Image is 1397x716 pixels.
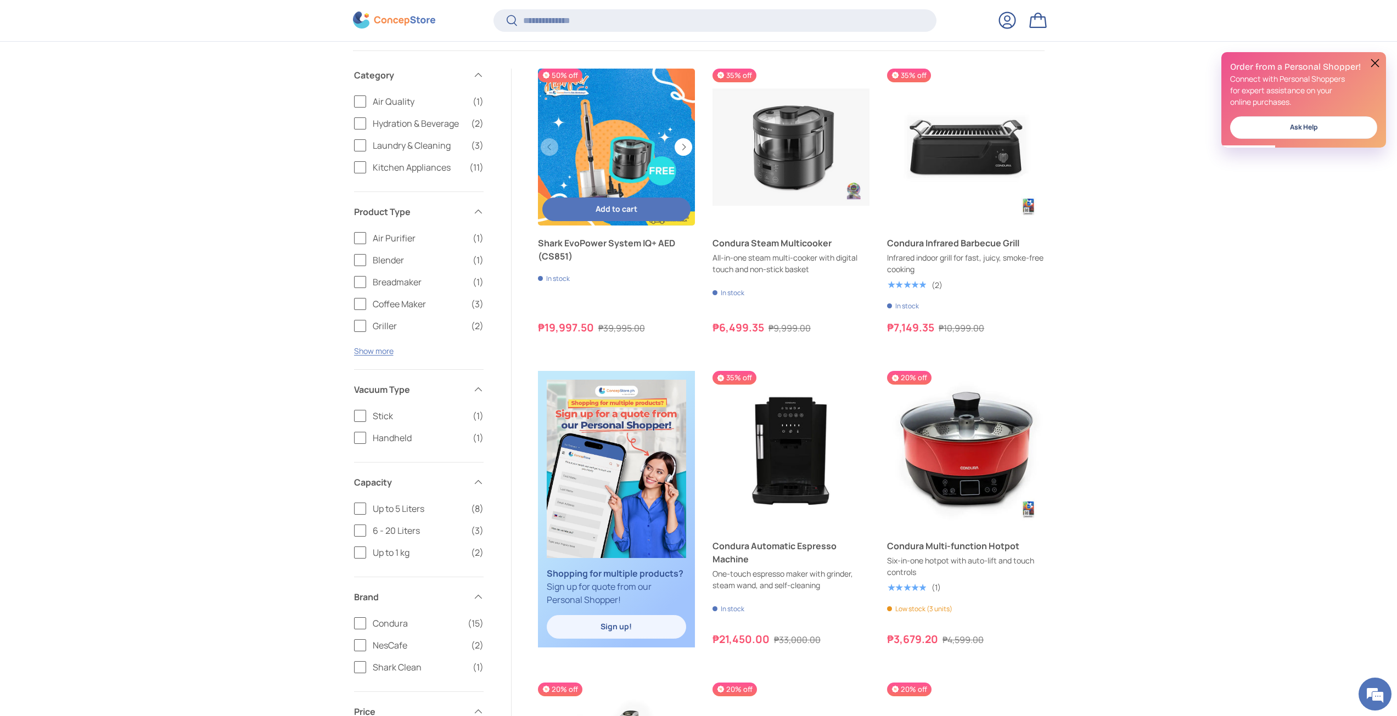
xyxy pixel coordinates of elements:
[471,319,484,332] span: (2)
[471,117,484,130] span: (2)
[373,95,466,108] span: Air Quality
[712,683,757,696] span: 20% off
[547,615,686,639] a: Sign up!
[473,232,484,245] span: (1)
[547,567,686,606] p: Sign up for quote from our Personal Shopper!
[712,371,756,385] span: 35% off
[373,524,464,537] span: 6 - 20 Liters
[538,69,582,82] span: 50% off
[354,463,484,502] summary: Capacity
[354,192,484,232] summary: Product Type
[887,69,931,82] span: 35% off
[354,346,394,356] button: Show more
[373,253,466,267] span: Blender
[373,409,466,422] span: Stick
[471,297,484,311] span: (3)
[354,590,466,604] span: Brand
[373,232,466,245] span: Air Purifier
[373,617,461,630] span: Condura
[373,431,466,444] span: Handheld
[712,371,869,528] a: Condura Automatic Espresso Machine
[471,546,484,559] span: (2)
[468,617,484,630] span: (15)
[354,476,466,489] span: Capacity
[887,539,1044,552] a: Condura Multi-function Hotpot
[473,253,484,267] span: (1)
[353,12,435,29] img: ConcepStore
[471,502,484,515] span: (8)
[373,319,464,332] span: Griller
[373,275,466,289] span: Breadmaker
[180,5,206,32] div: Minimize live chat window
[354,205,466,218] span: Product Type
[473,661,484,674] span: (1)
[1230,73,1377,108] p: Connect with Personal Shoppers for expert assistance on your online purchases.
[373,297,464,311] span: Coffee Maker
[471,139,484,152] span: (3)
[373,117,464,130] span: Hydration & Beverage
[373,639,464,652] span: NesCafe
[373,161,463,174] span: Kitchen Appliances
[469,161,484,174] span: (11)
[887,371,1044,528] a: Condura Multi-function Hotpot
[354,55,484,95] summary: Category
[354,577,484,617] summary: Brand
[887,69,1044,225] a: Condura Infrared Barbecue Grill
[473,409,484,422] span: (1)
[373,502,464,515] span: Up to 5 Liters
[473,275,484,289] span: (1)
[547,567,683,579] strong: Shopping for multiple products?
[473,431,484,444] span: (1)
[373,139,464,152] span: Laundry & Cleaning
[471,639,484,652] span: (2)
[5,300,209,338] textarea: Type your message and click 'Submit'
[473,95,484,108] span: (1)
[373,546,464,559] span: Up to 1 kg
[1230,116,1377,139] a: Ask Help
[538,683,582,696] span: 20% off
[23,138,192,249] span: We are offline. Please leave us a message.
[712,539,869,566] a: Condura Automatic Espresso Machine
[712,69,756,82] span: 35% off
[161,338,199,353] em: Submit
[354,383,466,396] span: Vacuum Type
[887,683,932,696] span: 20% off
[57,61,184,76] div: Leave a message
[538,69,695,225] a: Shark EvoPower System IQ+ AED (CS851)
[471,524,484,537] span: (3)
[596,204,637,214] span: Add to cart
[712,236,869,250] a: Condura Steam Multicooker
[1230,61,1377,73] h2: Order from a Personal Shopper!
[887,371,932,385] span: 20% off
[354,69,466,82] span: Category
[538,236,695,263] a: Shark EvoPower System IQ+ AED (CS851)
[712,69,869,225] a: Condura Steam Multicooker
[373,661,466,674] span: Shark Clean
[354,370,484,409] summary: Vacuum Type
[887,236,1044,250] a: Condura Infrared Barbecue Grill
[542,198,691,221] button: Add to cart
